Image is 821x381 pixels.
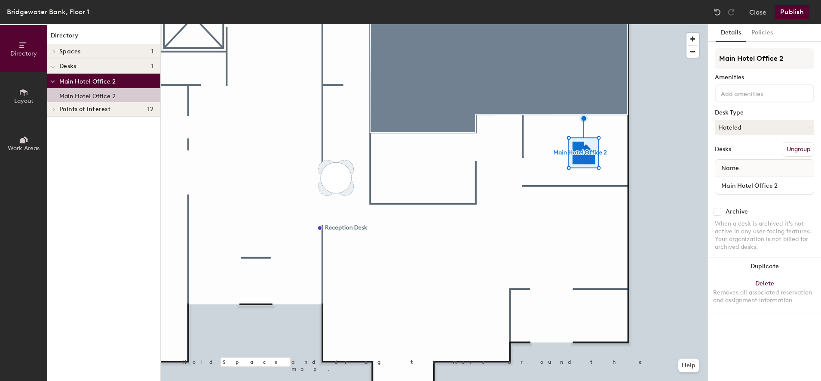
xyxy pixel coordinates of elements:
input: Add amenities [719,88,796,98]
button: Policies [746,24,778,42]
button: Publish [775,5,809,19]
img: Undo [713,8,722,16]
h1: Directory [47,31,160,44]
p: Main Hotel Office 2 [59,90,116,100]
div: Desk Type [715,109,814,116]
img: Redo [727,8,735,16]
button: Close [749,5,766,19]
button: Ungroup [783,142,814,157]
span: 12 [147,106,153,113]
input: Unnamed desk [717,180,812,192]
button: Duplicate [708,258,821,275]
button: Help [678,359,699,372]
span: Name [717,161,743,176]
div: Amenities [715,74,814,81]
span: Points of interest [59,106,110,113]
div: Desks [715,146,731,153]
span: Layout [14,97,34,105]
span: Work Areas [8,145,40,152]
span: Main Hotel Office 2 [59,78,116,85]
div: Removes all associated reservation and assignment information [713,289,816,304]
span: Desks [59,63,76,70]
button: Details [716,24,746,42]
div: Bridgewater Bank, Floor 1 [7,6,89,17]
span: 1 [151,48,153,55]
button: Hoteled [715,120,814,135]
span: Spaces [59,48,81,55]
div: Archive [726,208,748,215]
button: DeleteRemoves all associated reservation and assignment information [708,275,821,313]
span: Directory [10,50,37,57]
div: When a desk is archived it's not active in any user-facing features. Your organization is not bil... [715,220,814,251]
span: 1 [151,63,153,70]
